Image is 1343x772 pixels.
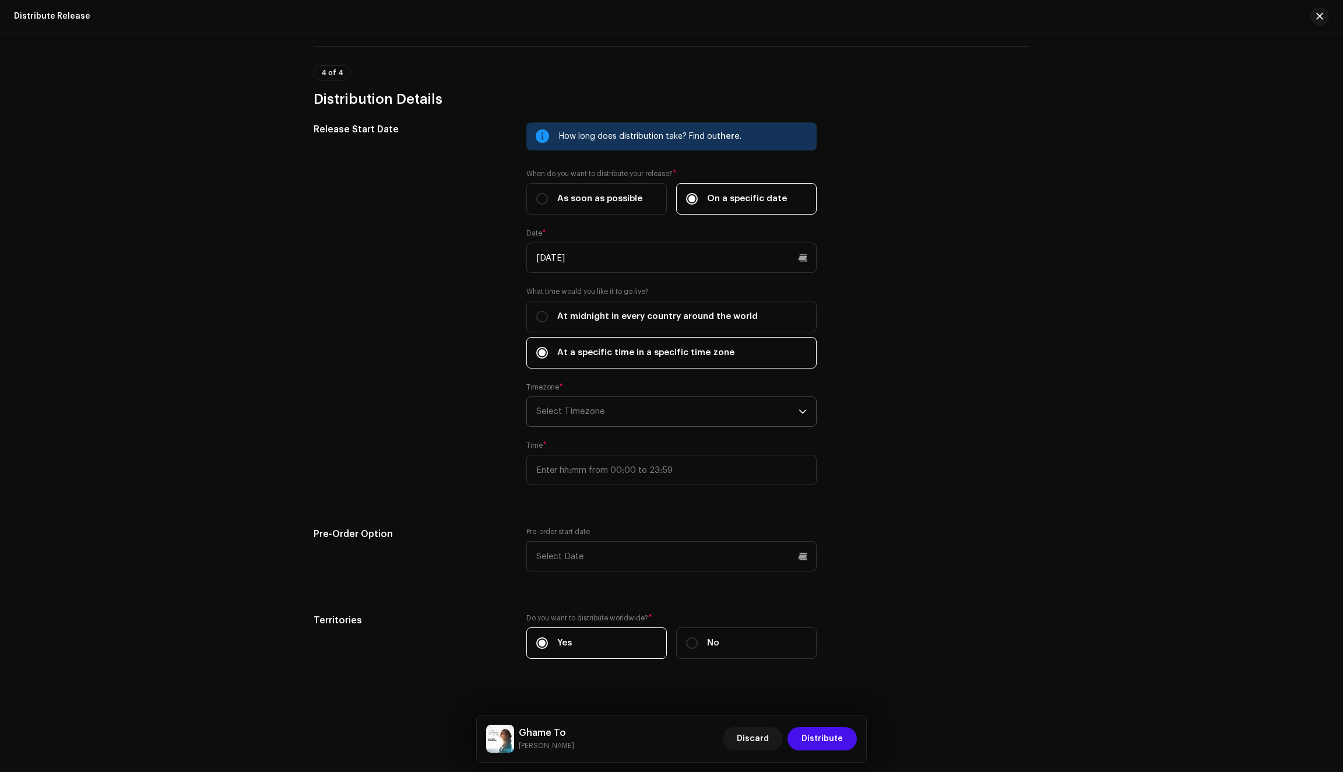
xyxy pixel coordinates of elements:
input: Select Date [526,243,817,273]
span: Discard [737,727,769,750]
label: Pre-order start date [526,527,590,536]
label: Date [526,229,546,238]
span: 4 of 4 [321,69,343,76]
span: On a specific date [707,192,787,205]
h5: Pre-Order Option [314,527,508,541]
label: Do you want to distribute worldwide? [526,613,817,623]
span: As soon as possible [557,192,642,205]
small: Ghame To [519,740,574,752]
div: How long does distribution take? Find out . [559,129,807,143]
span: No [707,637,719,650]
div: dropdown trigger [799,397,807,426]
input: Select Date [526,541,817,571]
span: Select Timezone [536,397,799,426]
span: At a specific time in a specific time zone [557,346,734,359]
span: Distribute [801,727,843,750]
h5: Territories [314,613,508,627]
h5: Ghame To [519,726,574,740]
img: e2985c3f-522c-4978-a754-897e97069465 [486,725,514,753]
span: here [720,132,740,141]
label: Time [526,441,547,450]
label: When do you want to distribute your release? [526,169,817,178]
input: Enter hh:mm from 00:00 to 23:59 [526,455,817,485]
h5: Release Start Date [314,122,508,136]
button: Discard [723,727,783,750]
div: Distribute Release [14,12,90,21]
label: Timezone [526,383,563,392]
label: What time would you like it to go live? [526,287,817,296]
h3: Distribution Details [314,90,1029,108]
button: Distribute [787,727,857,750]
span: At midnight in every country around the world [557,310,758,323]
span: Yes [557,637,572,650]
